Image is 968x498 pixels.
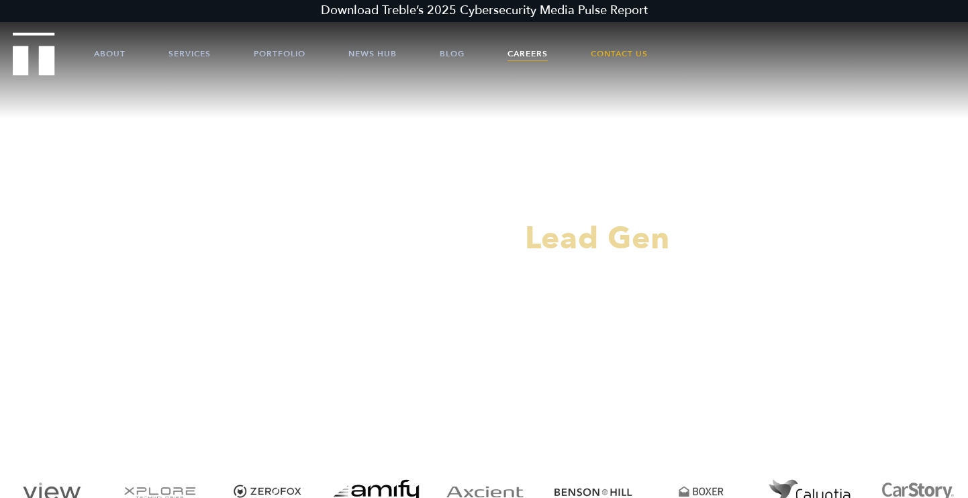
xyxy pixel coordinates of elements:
span: Lead Gen [525,217,670,260]
img: Treble logo [13,32,55,75]
a: Portfolio [254,34,305,74]
a: Contact Us [591,34,648,74]
a: News Hub [348,34,397,74]
a: Blog [440,34,465,74]
a: About [94,34,126,74]
a: Services [168,34,211,74]
a: Careers [507,34,548,74]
